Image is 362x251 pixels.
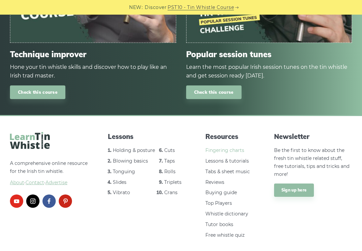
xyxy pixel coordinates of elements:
a: Check this course [186,85,242,99]
a: Vibrato [113,189,130,195]
a: Sign up here [274,184,314,197]
a: Blowing basics [113,158,148,164]
a: Tabs & sheet music [205,169,250,175]
a: Whistle dictionary [205,211,248,217]
span: Technique improver [10,50,176,59]
a: Taps [164,158,175,164]
a: pinterest [59,194,72,208]
p: Be the first to know about the fresh tin whistle related stuff, free tutorials, tips and tricks a... [274,147,352,178]
span: Advertise [45,180,67,186]
span: Newsletter [274,132,352,141]
a: Top Players [205,200,232,206]
a: facebook [42,194,56,208]
a: Tonguing [113,169,135,175]
a: Slides [113,179,126,185]
a: Reviews [205,179,224,185]
span: NEW: [129,4,143,11]
a: Lessons & tutorials [205,158,249,164]
a: Rolls [164,169,176,175]
a: Check this course [10,85,65,99]
a: Triplets [164,179,181,185]
a: Contact·Advertise [26,180,67,186]
span: Discover [145,4,167,11]
a: Holding & posture [113,147,155,153]
a: About [10,180,24,186]
a: PST10 - Tin Whistle Course [168,4,234,11]
a: Buying guide [205,189,237,195]
a: Tutor books [205,221,233,227]
div: Hone your tin whistle skills and discover how to play like an Irish trad master. [10,63,176,80]
a: Fingering charts [205,147,244,153]
span: · [10,179,88,187]
a: youtube [10,194,23,208]
p: A comprehensive online resource for the Irish tin whistle. [10,160,88,187]
a: instagram [26,194,39,208]
span: Contact [26,180,44,186]
span: Resources [205,132,254,141]
a: Free whistle quiz [205,232,245,238]
span: Lessons [108,132,186,141]
a: Cuts [164,147,175,153]
span: Popular session tunes [186,50,352,59]
img: LearnTinWhistle.com [10,132,50,149]
a: Crans [164,189,178,195]
div: Learn the most popular Irish session tunes on the tin whistle and get session ready [DATE]. [186,63,352,80]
